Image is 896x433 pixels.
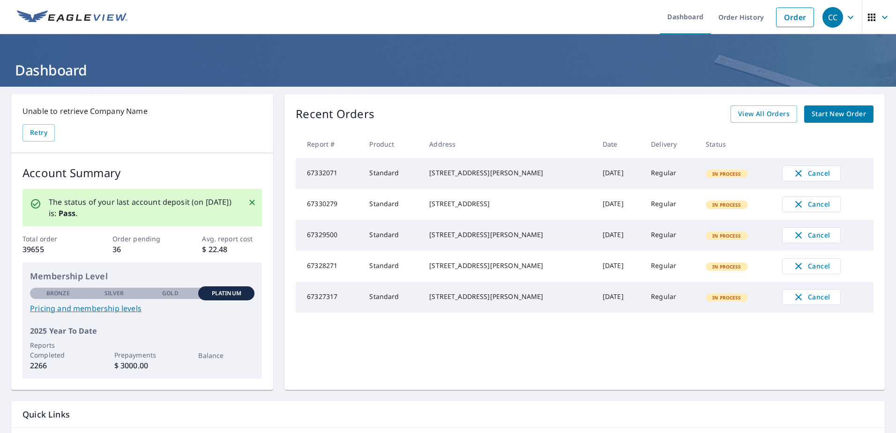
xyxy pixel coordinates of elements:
[296,189,362,220] td: 67330279
[643,282,698,313] td: Regular
[782,227,841,243] button: Cancel
[707,232,747,239] span: In Process
[782,289,841,305] button: Cancel
[212,289,241,298] p: Platinum
[22,124,55,142] button: Retry
[198,351,254,360] p: Balance
[782,258,841,274] button: Cancel
[429,230,588,239] div: [STREET_ADDRESS][PERSON_NAME]
[707,202,747,208] span: In Process
[162,289,178,298] p: Gold
[707,263,747,270] span: In Process
[22,105,262,117] p: Unable to retrieve Company Name
[643,251,698,282] td: Regular
[30,303,254,314] a: Pricing and membership levels
[296,220,362,251] td: 67329500
[59,208,76,218] b: Pass
[296,130,362,158] th: Report #
[698,130,775,158] th: Status
[792,291,831,303] span: Cancel
[296,105,374,123] p: Recent Orders
[202,234,262,244] p: Avg. report cost
[296,282,362,313] td: 67327317
[296,158,362,189] td: 67332071
[643,220,698,251] td: Regular
[46,289,70,298] p: Bronze
[112,234,172,244] p: Order pending
[362,189,422,220] td: Standard
[643,189,698,220] td: Regular
[792,230,831,241] span: Cancel
[362,220,422,251] td: Standard
[422,130,595,158] th: Address
[114,360,171,371] p: $ 3000.00
[429,199,588,209] div: [STREET_ADDRESS]
[812,108,866,120] span: Start New Order
[595,130,643,158] th: Date
[22,409,874,420] p: Quick Links
[30,127,47,139] span: Retry
[105,289,124,298] p: Silver
[112,244,172,255] p: 36
[202,244,262,255] p: $ 22.48
[595,158,643,189] td: [DATE]
[804,105,874,123] a: Start New Order
[707,171,747,177] span: In Process
[362,158,422,189] td: Standard
[707,294,747,301] span: In Process
[782,196,841,212] button: Cancel
[822,7,843,28] div: CC
[246,196,258,209] button: Close
[362,130,422,158] th: Product
[643,158,698,189] td: Regular
[362,282,422,313] td: Standard
[114,350,171,360] p: Prepayments
[738,108,790,120] span: View All Orders
[49,196,237,219] p: The status of your last account deposit (on [DATE]) is: .
[792,168,831,179] span: Cancel
[22,164,262,181] p: Account Summary
[17,10,127,24] img: EV Logo
[11,60,885,80] h1: Dashboard
[782,165,841,181] button: Cancel
[595,220,643,251] td: [DATE]
[296,251,362,282] td: 67328271
[792,199,831,210] span: Cancel
[792,261,831,272] span: Cancel
[30,340,86,360] p: Reports Completed
[22,244,82,255] p: 39655
[595,189,643,220] td: [DATE]
[429,168,588,178] div: [STREET_ADDRESS][PERSON_NAME]
[776,7,814,27] a: Order
[30,270,254,283] p: Membership Level
[22,234,82,244] p: Total order
[30,325,254,336] p: 2025 Year To Date
[595,282,643,313] td: [DATE]
[429,261,588,270] div: [STREET_ADDRESS][PERSON_NAME]
[362,251,422,282] td: Standard
[643,130,698,158] th: Delivery
[595,251,643,282] td: [DATE]
[731,105,797,123] a: View All Orders
[30,360,86,371] p: 2266
[429,292,588,301] div: [STREET_ADDRESS][PERSON_NAME]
